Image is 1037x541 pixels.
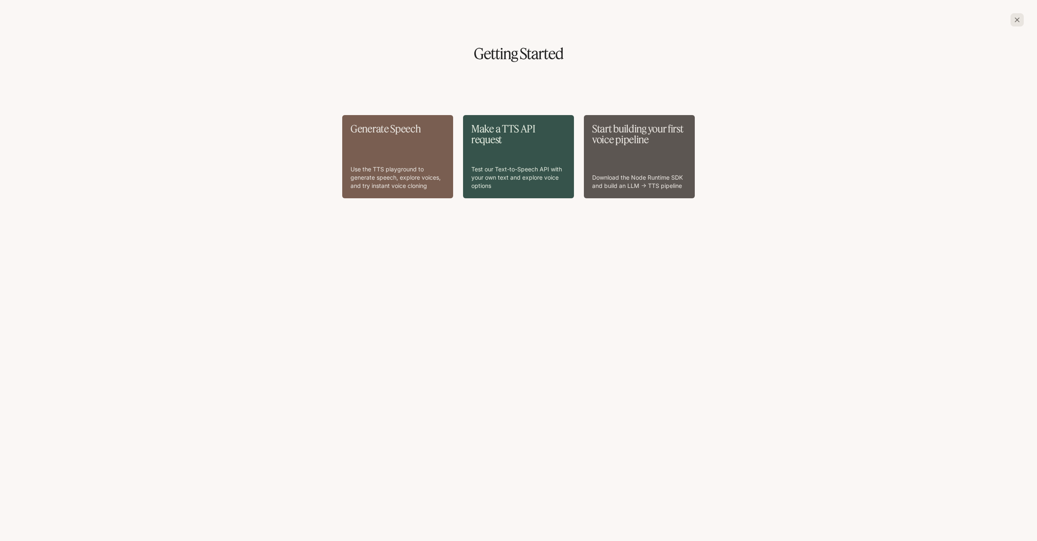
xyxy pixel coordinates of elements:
[463,115,574,198] a: Make a TTS API requestTest our Text-to-Speech API with your own text and explore voice options
[471,165,566,190] p: Test our Text-to-Speech API with your own text and explore voice options
[592,123,687,145] p: Start building your first voice pipeline
[592,173,687,190] p: Download the Node Runtime SDK and build an LLM → TTS pipeline
[350,123,445,134] p: Generate Speech
[471,123,566,145] p: Make a TTS API request
[584,115,695,198] a: Start building your first voice pipelineDownload the Node Runtime SDK and build an LLM → TTS pipe...
[350,165,445,190] p: Use the TTS playground to generate speech, explore voices, and try instant voice cloning
[342,115,453,198] a: Generate SpeechUse the TTS playground to generate speech, explore voices, and try instant voice c...
[13,46,1024,61] h1: Getting Started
